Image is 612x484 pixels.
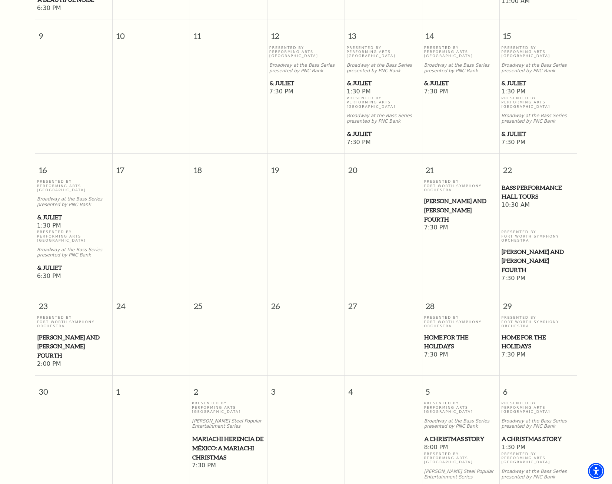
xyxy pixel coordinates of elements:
span: 24 [113,290,190,316]
span: 30 [35,376,112,401]
span: 3 [267,376,345,401]
p: Presented By Performing Arts [GEOGRAPHIC_DATA] [37,230,111,242]
span: 11 [190,20,267,46]
span: 16 [35,154,112,179]
p: Presented By Performing Arts [GEOGRAPHIC_DATA] [501,401,575,414]
span: [PERSON_NAME] and [PERSON_NAME] Fourth [502,247,575,275]
span: 7:30 PM [424,88,497,96]
span: 14 [422,20,499,46]
p: Presented By Performing Arts [GEOGRAPHIC_DATA] [37,179,111,192]
a: A Christmas Story [424,434,497,444]
p: Presented By Fort Worth Symphony Orchestra [37,315,111,328]
p: Presented By Performing Arts [GEOGRAPHIC_DATA] [269,46,343,58]
span: 22 [500,154,577,179]
span: 20 [345,154,422,179]
p: Presented By Performing Arts [GEOGRAPHIC_DATA] [424,46,497,58]
span: Home for the Holidays [502,333,575,351]
span: 1:30 PM [501,444,575,452]
span: 7:30 PM [192,462,265,470]
span: 15 [500,20,577,46]
span: 25 [190,290,267,316]
span: 2:00 PM [37,360,111,368]
span: 21 [422,154,499,179]
span: 1:30 PM [347,88,420,96]
p: Presented By Fort Worth Symphony Orchestra [424,315,497,328]
a: A Christmas Story [501,434,575,444]
p: Presented By Fort Worth Symphony Orchestra [424,179,497,192]
span: 19 [267,154,345,179]
span: 6:30 PM [37,4,111,13]
span: 18 [190,154,267,179]
span: 7:30 PM [501,139,575,147]
span: 29 [500,290,577,316]
span: 28 [422,290,499,316]
a: Home for the Holidays [424,333,497,351]
a: Bass Performance Hall Tours [501,183,575,201]
span: 5 [422,376,499,401]
span: 7:30 PM [424,351,497,359]
a: & Juliet [347,79,420,88]
p: Presented By Performing Arts [GEOGRAPHIC_DATA] [501,96,575,109]
p: Presented By Performing Arts [GEOGRAPHIC_DATA] [192,401,265,414]
span: 1:30 PM [37,222,111,230]
a: & Juliet [347,129,420,139]
span: 7:30 PM [424,224,497,232]
a: Mozart and Mahler's Fourth [424,196,497,224]
span: [PERSON_NAME] and [PERSON_NAME] Fourth [424,196,497,224]
span: 6 [500,376,577,401]
span: [PERSON_NAME] and [PERSON_NAME] Fourth [37,333,110,360]
a: & Juliet [37,263,111,272]
span: 4 [345,376,422,401]
span: 1:30 PM [501,88,575,96]
p: Broadway at the Bass Series presented by PNC Bank [347,63,420,74]
p: Presented By Performing Arts [GEOGRAPHIC_DATA] [424,452,497,464]
span: 10:30 AM [501,201,575,209]
p: Presented By Performing Arts [GEOGRAPHIC_DATA] [347,96,420,109]
a: & Juliet [37,213,111,222]
a: Mozart and Mahler's Fourth [37,333,111,360]
p: Presented By Performing Arts [GEOGRAPHIC_DATA] [501,452,575,464]
p: Broadway at the Bass Series presented by PNC Bank [424,418,497,430]
a: Home for the Holidays [501,333,575,351]
p: [PERSON_NAME] Steel Popular Entertainment Series [192,418,265,430]
span: Bass Performance Hall Tours [502,183,575,201]
span: & Juliet [502,129,575,139]
span: 7:30 PM [501,351,575,359]
span: 13 [345,20,422,46]
span: 7:30 PM [501,275,575,283]
span: & Juliet [37,263,110,272]
p: Presented By Performing Arts [GEOGRAPHIC_DATA] [347,46,420,58]
div: Accessibility Menu [588,463,604,479]
span: 1 [113,376,190,401]
span: 17 [113,154,190,179]
a: & Juliet [501,129,575,139]
p: Broadway at the Bass Series presented by PNC Bank [501,113,575,124]
span: 27 [345,290,422,316]
span: & Juliet [37,213,110,222]
span: 9 [35,20,112,46]
a: & Juliet [269,79,343,88]
span: 7:30 PM [347,139,420,147]
a: Mozart and Mahler's Fourth [501,247,575,275]
p: Broadway at the Bass Series presented by PNC Bank [347,113,420,124]
span: & Juliet [502,79,575,88]
p: Broadway at the Bass Series presented by PNC Bank [501,418,575,430]
p: Broadway at the Bass Series presented by PNC Bank [501,63,575,74]
span: 7:30 PM [269,88,343,96]
span: A Christmas Story [502,434,575,444]
p: Broadway at the Bass Series presented by PNC Bank [424,63,497,74]
span: 23 [35,290,112,316]
span: 12 [267,20,345,46]
span: 10 [113,20,190,46]
span: 2 [190,376,267,401]
span: Mariachi Herencia de México: A Mariachi Christmas [192,434,265,462]
span: 8:00 PM [424,444,497,452]
p: Presented By Fort Worth Symphony Orchestra [501,230,575,242]
span: 26 [267,290,345,316]
span: & Juliet [270,79,342,88]
span: & Juliet [424,79,497,88]
p: Broadway at the Bass Series presented by PNC Bank [37,196,111,208]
